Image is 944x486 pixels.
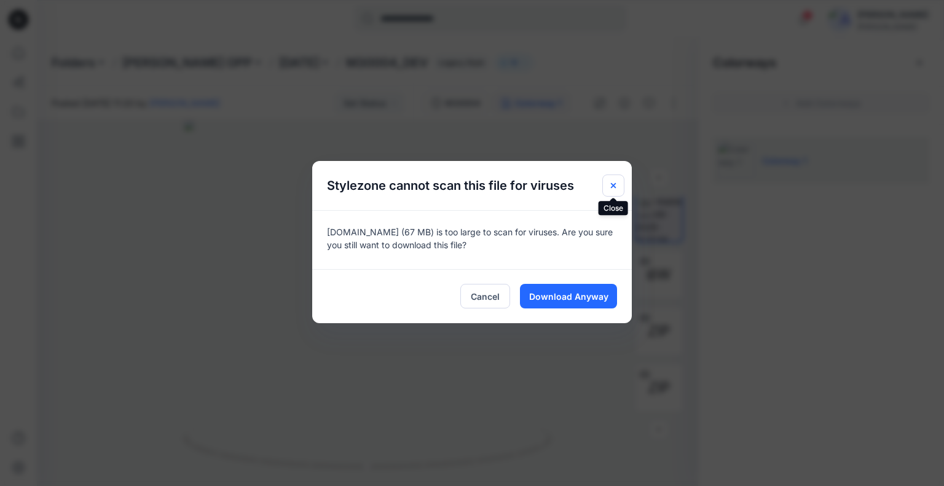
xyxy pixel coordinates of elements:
[602,174,624,197] button: Close
[529,290,608,303] span: Download Anyway
[312,210,632,269] div: [DOMAIN_NAME] (67 MB) is too large to scan for viruses. Are you sure you still want to download t...
[460,284,510,308] button: Cancel
[471,290,500,303] span: Cancel
[520,284,617,308] button: Download Anyway
[312,161,589,210] h5: Stylezone cannot scan this file for viruses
